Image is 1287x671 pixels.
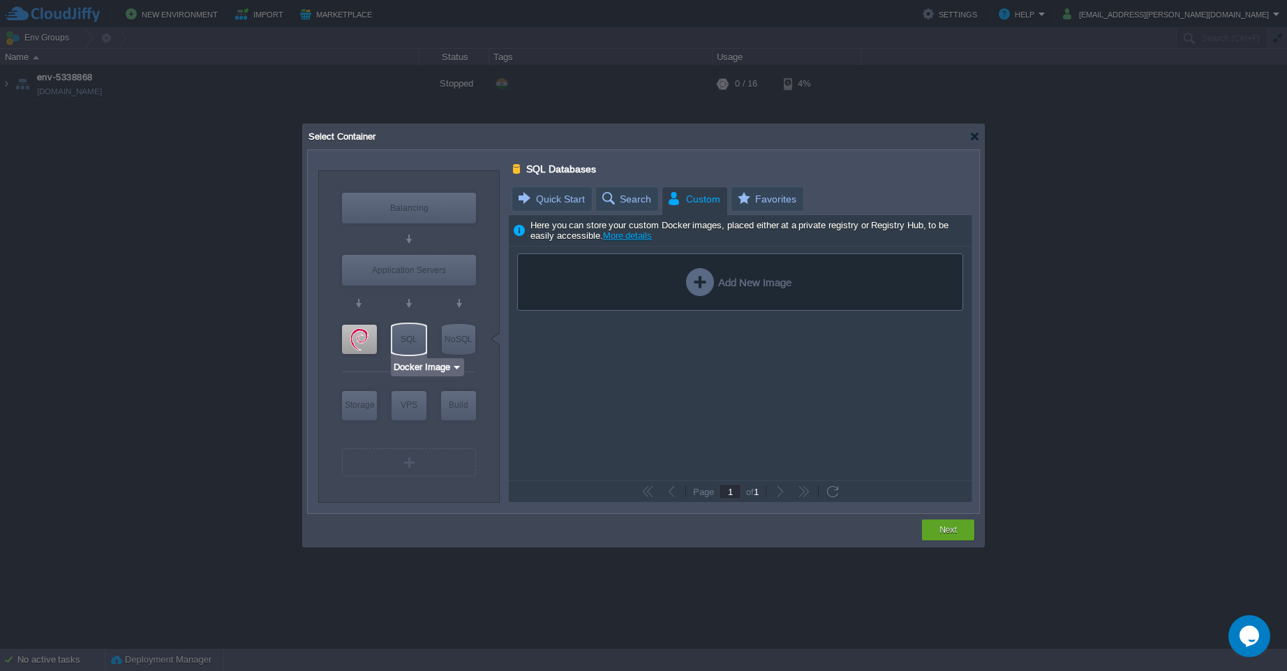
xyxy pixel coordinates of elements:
[736,187,796,211] span: Favorites
[342,193,476,223] div: Load Balancer
[441,391,476,420] div: Build Node
[307,131,375,142] span: Select Container
[1228,615,1273,657] iframe: chat widget
[667,187,720,212] span: Custom
[600,187,651,211] span: Search
[392,391,426,420] div: Elastic VPS
[603,230,653,241] a: More details
[342,448,476,476] div: Create New Layer
[688,487,719,496] div: Page
[516,187,585,211] span: Quick Start
[342,255,476,286] div: Application Servers
[686,268,791,296] div: Add New Image
[509,215,972,246] div: Here you can store your custom Docker images, placed either at a private registry or Registry Hub...
[754,487,759,497] span: 1
[513,160,522,178] div: SQL Databases
[441,391,476,419] div: Build
[442,324,475,355] div: NoSQL Databases
[741,486,764,497] div: of
[342,391,377,420] div: Storage Containers
[392,391,426,419] div: VPS
[392,324,426,355] div: SQL Databases
[442,324,475,355] div: NoSQL
[392,324,426,355] div: SQL
[342,325,377,354] div: Elastic VPS
[939,523,957,537] button: Next
[342,391,377,419] div: Storage
[342,193,476,223] div: Balancing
